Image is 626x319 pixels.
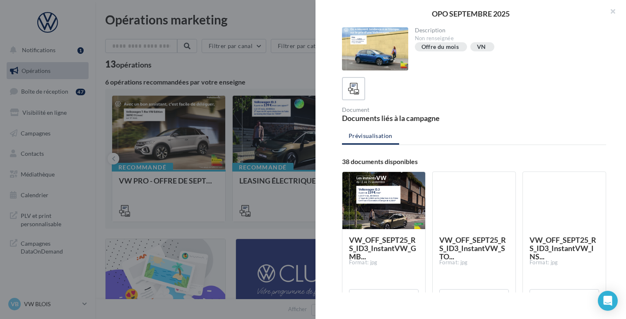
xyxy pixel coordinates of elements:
div: Format: jpg [530,259,599,266]
div: Open Intercom Messenger [598,291,618,311]
div: Format: jpg [439,259,509,266]
div: Document [342,107,471,113]
div: VN [477,44,486,50]
span: VW_OFF_SEPT25_RS_ID3_InstantVW_STO... [439,235,506,261]
button: Télécharger [349,289,419,303]
div: Offre du mois [421,44,459,50]
div: Documents liés à la campagne [342,114,471,122]
div: OPO SEPTEMBRE 2025 [329,10,613,17]
span: VW_OFF_SEPT25_RS_ID3_InstantVW_GMB... [349,235,416,261]
div: Format: jpg [349,259,419,266]
div: Non renseignée [415,35,600,42]
div: 38 documents disponibles [342,158,606,165]
div: Description [415,27,600,33]
button: Télécharger [439,289,509,303]
button: Télécharger [530,289,599,303]
span: VW_OFF_SEPT25_RS_ID3_InstantVW_INS... [530,235,596,261]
